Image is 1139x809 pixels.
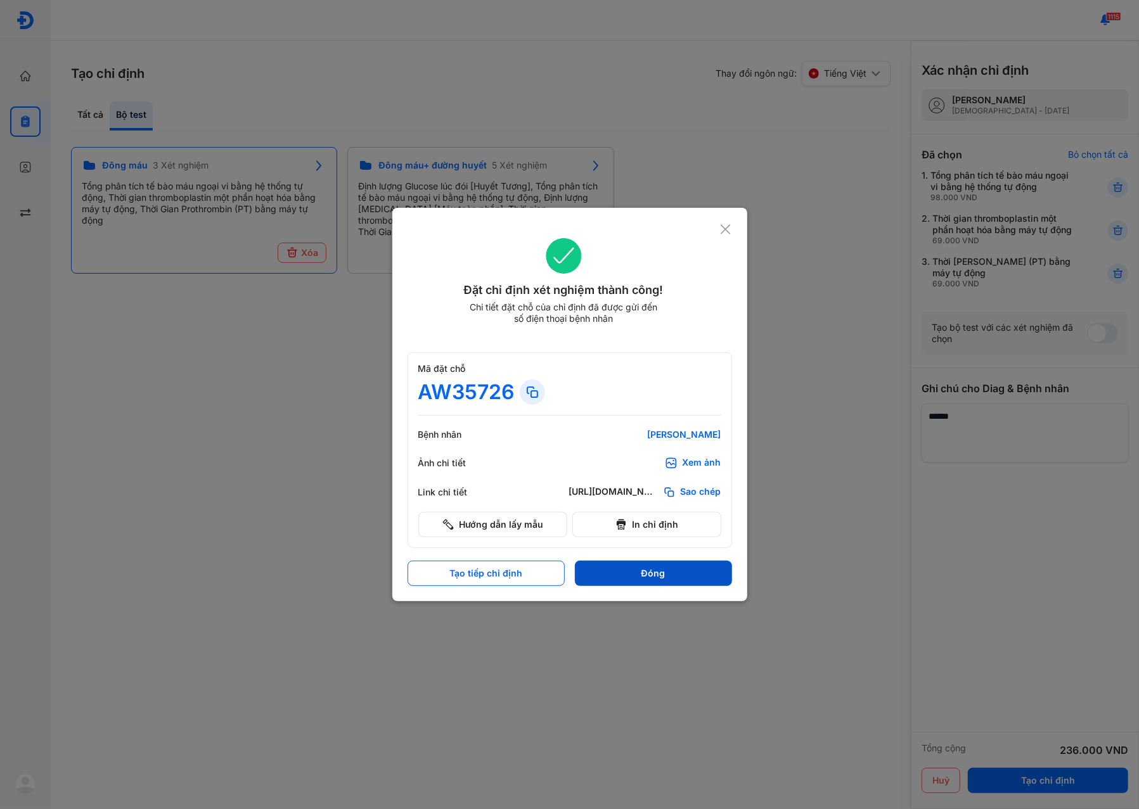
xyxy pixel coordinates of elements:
[418,363,721,374] div: Mã đặt chỗ
[408,561,565,586] button: Tạo tiếp chỉ định
[408,281,720,299] div: Đặt chỉ định xét nghiệm thành công!
[418,379,515,405] div: AW35726
[418,429,494,440] div: Bệnh nhân
[575,561,732,586] button: Đóng
[569,486,658,499] div: [URL][DOMAIN_NAME]
[464,302,663,324] div: Chi tiết đặt chỗ của chỉ định đã được gửi đến số điện thoại bệnh nhân
[418,512,567,537] button: Hướng dẫn lấy mẫu
[681,486,721,499] span: Sao chép
[418,487,494,498] div: Link chi tiết
[572,512,721,537] button: In chỉ định
[683,457,721,469] div: Xem ảnh
[418,457,494,469] div: Ảnh chi tiết
[569,429,721,440] div: [PERSON_NAME]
